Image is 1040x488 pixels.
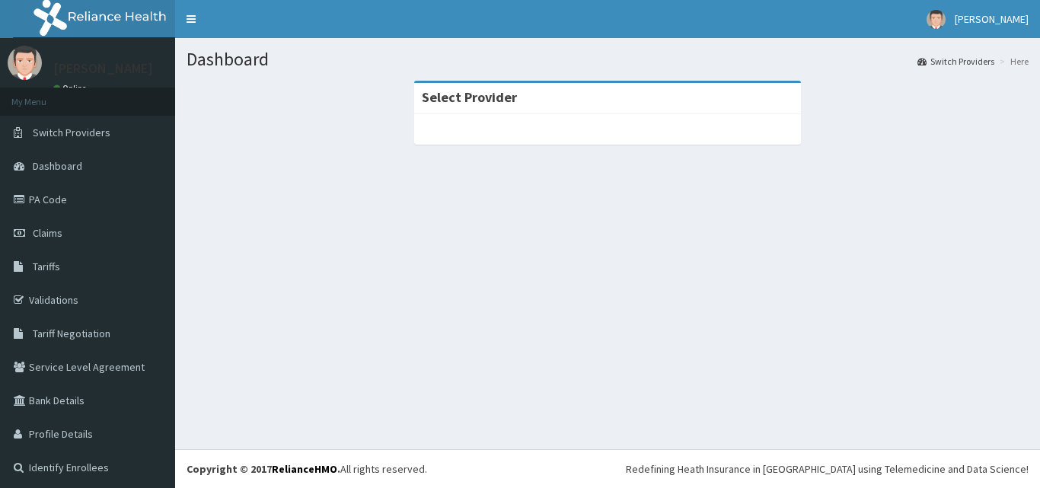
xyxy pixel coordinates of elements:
strong: Copyright © 2017 . [187,462,340,476]
a: Online [53,83,90,94]
span: Tariff Negotiation [33,327,110,340]
span: Switch Providers [33,126,110,139]
strong: Select Provider [422,88,517,106]
a: Switch Providers [917,55,994,68]
span: [PERSON_NAME] [955,12,1029,26]
a: RelianceHMO [272,462,337,476]
img: User Image [8,46,42,80]
p: [PERSON_NAME] [53,62,153,75]
div: Redefining Heath Insurance in [GEOGRAPHIC_DATA] using Telemedicine and Data Science! [626,461,1029,477]
li: Here [996,55,1029,68]
span: Dashboard [33,159,82,173]
span: Tariffs [33,260,60,273]
img: User Image [927,10,946,29]
h1: Dashboard [187,49,1029,69]
footer: All rights reserved. [175,449,1040,488]
span: Claims [33,226,62,240]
